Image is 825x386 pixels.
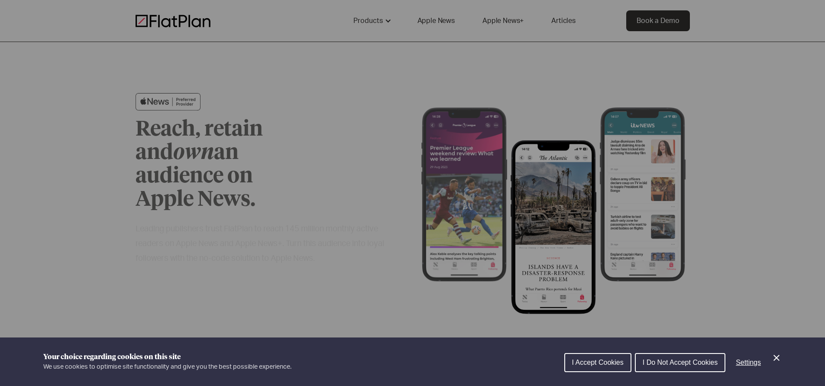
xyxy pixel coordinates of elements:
span: Settings [736,359,761,366]
button: Settings [729,354,768,371]
button: Close Cookie Control [771,353,782,363]
p: We use cookies to optimise site functionality and give you the best possible experience. [43,362,291,372]
span: I Accept Cookies [572,359,624,366]
h1: Your choice regarding cookies on this site [43,352,291,362]
span: I Do Not Accept Cookies [643,359,718,366]
button: I Accept Cookies [564,353,631,372]
button: I Do Not Accept Cookies [635,353,725,372]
